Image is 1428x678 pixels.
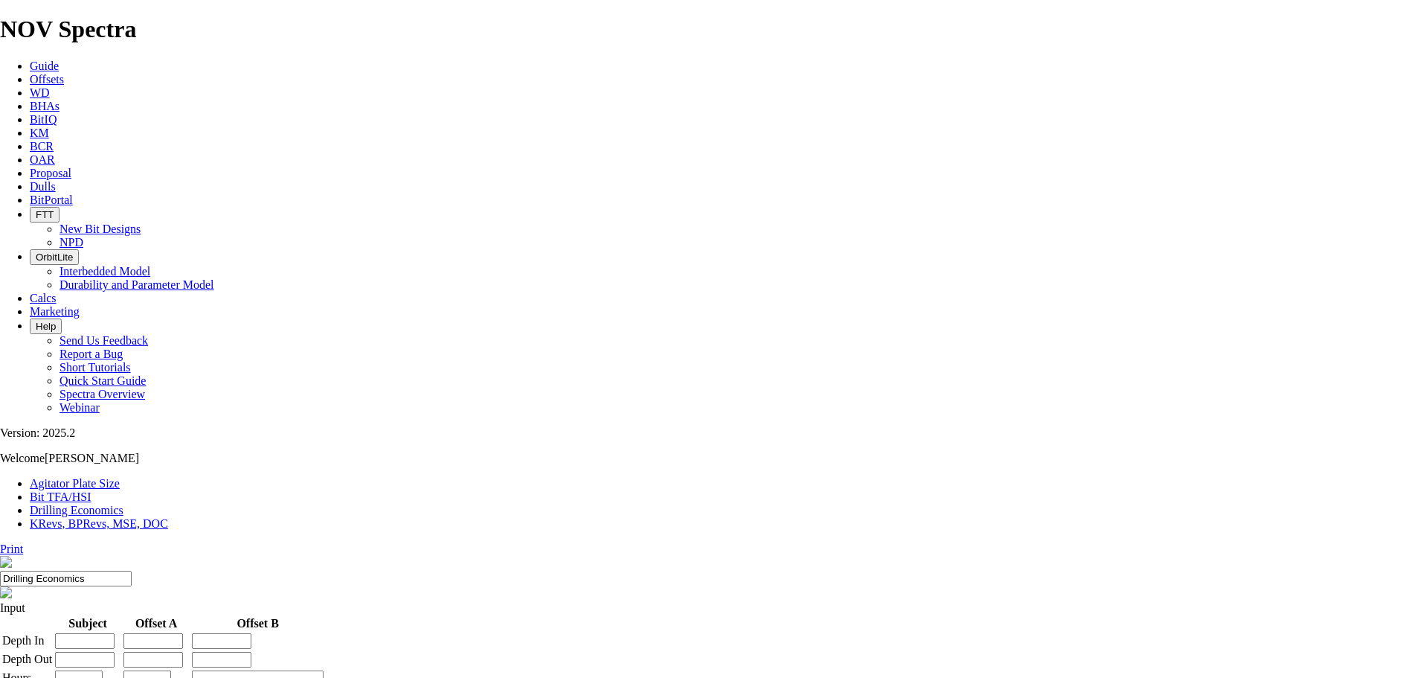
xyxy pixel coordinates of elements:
span: [PERSON_NAME] [45,452,139,464]
a: Proposal [30,167,71,179]
a: Marketing [30,305,80,318]
td: Depth Out [1,651,53,668]
a: Webinar [59,401,100,414]
td: Depth In [1,633,53,650]
a: Send Us Feedback [59,334,148,347]
a: Guide [30,60,59,72]
a: New Bit Designs [59,223,141,235]
button: FTT [30,207,59,223]
a: Dulls [30,180,56,193]
a: BCR [30,140,54,153]
a: Short Tutorials [59,361,131,374]
a: KRevs, BPRevs, MSE, DOC [30,517,168,530]
span: FTT [36,209,54,220]
button: Help [30,319,62,334]
a: Offsets [30,73,64,86]
a: Durability and Parameter Model [59,278,214,291]
th: Offset A [123,616,190,631]
a: Spectra Overview [59,388,145,400]
a: Drilling Economics [30,504,123,517]
a: Quick Start Guide [59,374,146,387]
a: OAR [30,153,55,166]
a: KM [30,127,49,139]
a: BHAs [30,100,59,112]
a: Interbedded Model [59,265,150,278]
a: Agitator Plate Size [30,477,120,490]
th: Subject [54,616,121,631]
span: OrbitLite [36,252,73,263]
span: Help [36,321,56,332]
a: NPD [59,236,83,249]
a: WD [30,86,50,99]
a: BitIQ [30,113,57,126]
a: Report a Bug [59,348,123,360]
th: Offset B [191,616,324,631]
a: Bit TFA/HSI [30,490,91,503]
a: BitPortal [30,194,73,206]
a: Calcs [30,292,57,304]
button: OrbitLite [30,249,79,265]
